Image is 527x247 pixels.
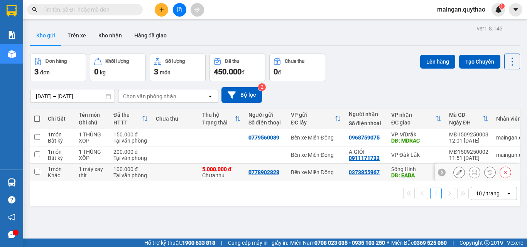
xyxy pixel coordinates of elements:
span: plus [159,7,164,12]
div: 12:01 [DATE] [449,138,488,144]
div: Ngày ĐH [449,119,482,126]
div: Bất kỳ [48,155,71,161]
button: Số lượng3món [150,54,206,81]
span: CR : [6,55,18,63]
div: Đã thu [113,112,142,118]
span: kg [100,69,106,76]
div: 150.000 [6,54,62,63]
span: 1 [500,3,503,9]
button: Tạo Chuyến [459,55,500,69]
button: Kho nhận [92,26,128,45]
span: Cung cấp máy in - giấy in: [228,239,288,247]
div: Bến xe Miền Đông [7,7,61,25]
div: 0373855967 [349,169,380,175]
div: 0911171733 [349,155,380,161]
div: Khối lượng [105,59,129,64]
div: ĐC lấy [291,119,335,126]
span: question-circle [8,196,15,203]
strong: 1900 633 818 [182,240,215,246]
div: 1 máy xay thịt [79,166,106,178]
div: Đã thu [225,59,239,64]
span: đ [242,69,245,76]
div: 0968759075 [66,25,120,36]
span: ⚪️ [387,241,389,244]
div: Người gửi [248,112,283,118]
span: đơn [40,69,50,76]
div: VP nhận [391,112,435,118]
span: Nhận: [66,7,84,15]
span: maingan.quythao [431,5,492,14]
th: Toggle SortBy [287,109,345,129]
div: VP gửi [291,112,335,118]
div: 0779560089 [248,134,279,141]
div: VP M'Drắk [391,131,441,138]
th: Toggle SortBy [198,109,245,129]
svg: open [506,190,512,197]
span: search [32,7,37,12]
div: Khác [48,172,71,178]
div: Chưa thu [202,166,241,178]
strong: 0369 525 060 [414,240,447,246]
div: 1 THÙNG XỐP [79,149,106,161]
div: Tên món [79,112,106,118]
div: 150.000 đ [113,131,148,138]
div: ver 1.8.143 [477,24,503,33]
button: caret-down [509,3,522,17]
div: 0968759075 [349,134,380,141]
sup: 2 [258,83,266,91]
span: 0 [274,67,278,76]
span: notification [8,213,15,221]
span: DĐ: [66,40,77,48]
button: Kho gửi [30,26,61,45]
div: 1 món [48,131,71,138]
div: 1 món [48,149,71,155]
span: món [160,69,171,76]
div: Số điện thoại [349,120,383,126]
span: Hỗ trợ kỹ thuật: [144,239,215,247]
div: Chưa thu [285,59,304,64]
div: Chưa thu [156,116,194,122]
button: Đã thu450.000đ [209,54,265,81]
span: copyright [484,240,490,245]
span: caret-down [512,6,519,13]
button: Lên hàng [420,55,455,69]
button: plus [155,3,168,17]
button: Bộ lọc [221,87,262,103]
div: Thu hộ [202,112,235,118]
button: aim [191,3,204,17]
div: Bến xe Miền Đông [291,169,341,175]
img: warehouse-icon [8,50,16,58]
span: | [453,239,454,247]
button: file-add [173,3,186,17]
div: MĐ1509250003 [449,131,488,138]
div: 11:51 [DATE] [449,155,488,161]
div: Sửa đơn hàng [453,166,465,178]
div: VP M'Drắk [66,7,120,25]
div: Chọn văn phòng nhận [123,92,176,100]
img: warehouse-icon [8,178,16,187]
input: Tìm tên, số ĐT hoặc mã đơn [42,5,133,14]
sup: 1 [499,3,505,9]
img: solution-icon [8,31,16,39]
div: 0779560089 [7,25,61,36]
div: DĐ: EABA [391,172,441,178]
div: Mã GD [449,112,482,118]
div: Bến xe Miền Đông [291,152,341,158]
button: Hàng đã giao [128,26,173,45]
strong: 0708 023 035 - 0935 103 250 [314,240,385,246]
div: DĐ: MDRAC [391,138,441,144]
div: Tại văn phòng [113,155,148,161]
span: 0 [94,67,98,76]
div: Ghi chú [79,119,106,126]
div: A.GIỎI [349,149,383,155]
img: icon-new-feature [495,6,502,13]
button: Trên xe [61,26,92,45]
div: Người nhận [349,111,383,117]
div: HTTT [113,119,142,126]
th: Toggle SortBy [387,109,445,129]
span: file-add [177,7,182,12]
div: ĐC giao [391,119,435,126]
button: Đơn hàng3đơn [30,54,86,81]
span: Miền Nam [290,239,385,247]
th: Toggle SortBy [110,109,152,129]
